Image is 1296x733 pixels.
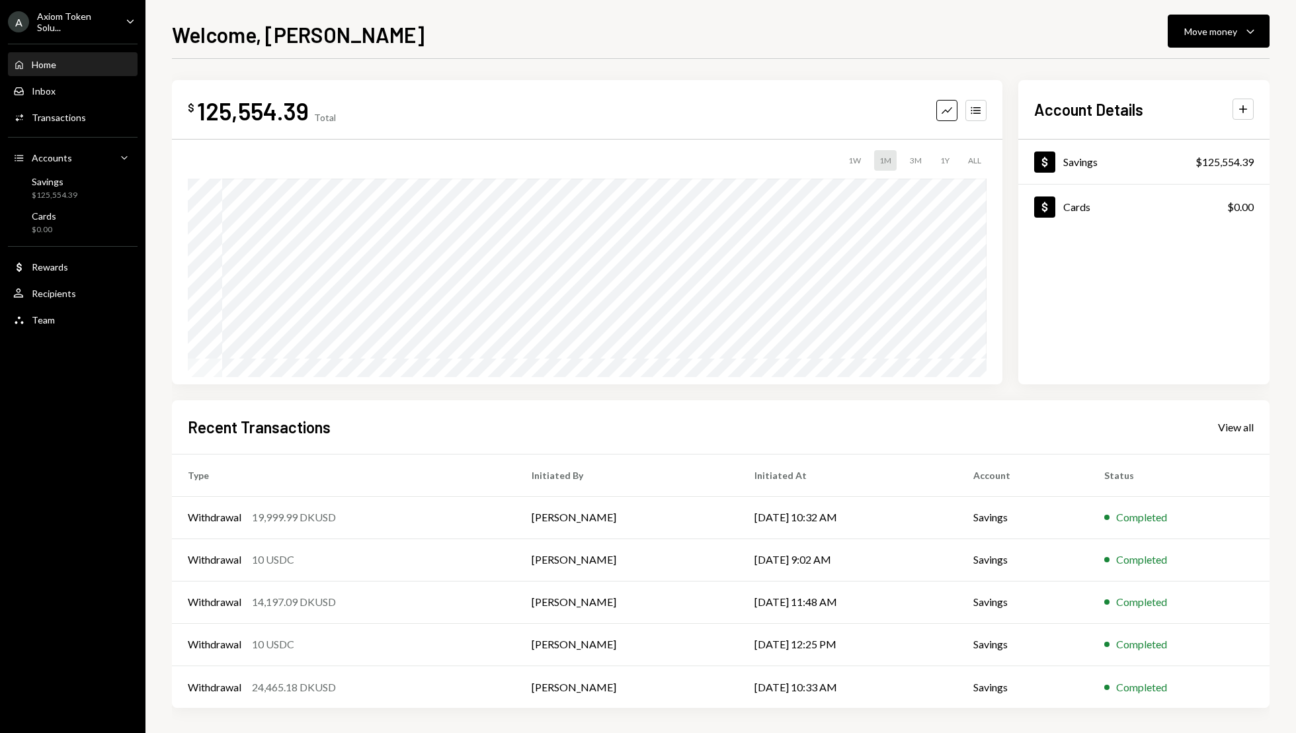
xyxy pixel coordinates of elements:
[252,552,294,568] div: 10 USDC
[1116,552,1167,568] div: Completed
[32,190,77,201] div: $125,554.39
[8,11,29,32] div: A
[32,261,68,273] div: Rewards
[1116,594,1167,610] div: Completed
[963,150,987,171] div: ALL
[37,11,115,33] div: Axiom Token Solu...
[8,308,138,331] a: Team
[32,59,56,70] div: Home
[935,150,955,171] div: 1Y
[1184,24,1237,38] div: Move money
[516,454,739,496] th: Initiated By
[32,176,77,187] div: Savings
[957,581,1089,623] td: Savings
[32,314,55,325] div: Team
[188,679,241,695] div: Withdrawal
[739,539,957,581] td: [DATE] 9:02 AM
[1018,140,1270,184] a: Savings$125,554.39
[874,150,897,171] div: 1M
[1218,419,1254,434] a: View all
[1116,679,1167,695] div: Completed
[8,255,138,279] a: Rewards
[188,101,194,114] div: $
[188,509,241,525] div: Withdrawal
[1195,154,1254,170] div: $125,554.39
[32,112,86,123] div: Transactions
[1018,185,1270,229] a: Cards$0.00
[188,552,241,568] div: Withdrawal
[516,666,739,708] td: [PERSON_NAME]
[32,210,56,222] div: Cards
[1088,454,1270,496] th: Status
[32,288,76,299] div: Recipients
[957,539,1089,581] td: Savings
[516,496,739,539] td: [PERSON_NAME]
[1063,155,1098,168] div: Savings
[516,539,739,581] td: [PERSON_NAME]
[188,416,331,438] h2: Recent Transactions
[8,105,138,129] a: Transactions
[739,496,957,539] td: [DATE] 10:32 AM
[252,679,336,695] div: 24,465.18 DKUSD
[1168,15,1270,48] button: Move money
[1116,636,1167,652] div: Completed
[252,636,294,652] div: 10 USDC
[314,112,336,123] div: Total
[1116,509,1167,525] div: Completed
[188,636,241,652] div: Withdrawal
[739,623,957,666] td: [DATE] 12:25 PM
[1034,99,1143,120] h2: Account Details
[516,581,739,623] td: [PERSON_NAME]
[516,623,739,666] td: [PERSON_NAME]
[172,454,516,496] th: Type
[188,594,241,610] div: Withdrawal
[739,666,957,708] td: [DATE] 10:33 AM
[1063,200,1090,213] div: Cards
[32,85,56,97] div: Inbox
[32,152,72,163] div: Accounts
[1218,421,1254,434] div: View all
[8,206,138,238] a: Cards$0.00
[172,21,425,48] h1: Welcome, [PERSON_NAME]
[8,79,138,103] a: Inbox
[957,666,1089,708] td: Savings
[957,454,1089,496] th: Account
[905,150,927,171] div: 3M
[197,96,309,126] div: 125,554.39
[739,454,957,496] th: Initiated At
[32,224,56,236] div: $0.00
[739,581,957,623] td: [DATE] 11:48 AM
[252,509,336,525] div: 19,999.99 DKUSD
[957,496,1089,539] td: Savings
[8,146,138,169] a: Accounts
[8,52,138,76] a: Home
[843,150,866,171] div: 1W
[957,623,1089,666] td: Savings
[252,594,336,610] div: 14,197.09 DKUSD
[8,281,138,305] a: Recipients
[8,172,138,204] a: Savings$125,554.39
[1227,199,1254,215] div: $0.00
